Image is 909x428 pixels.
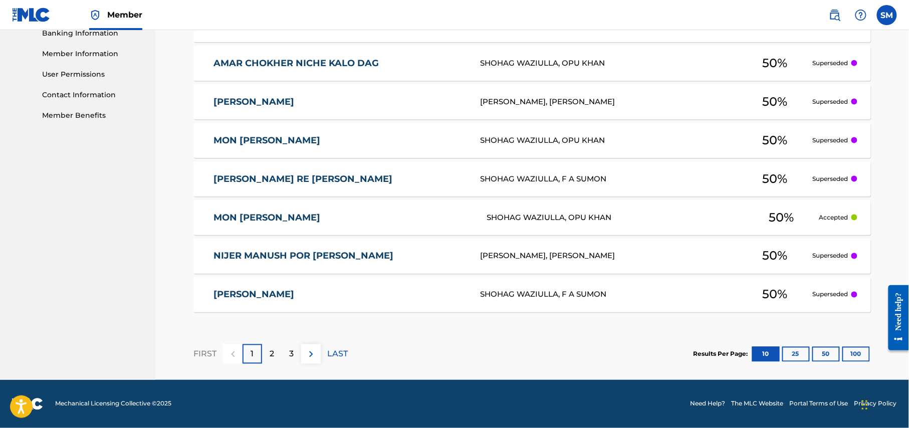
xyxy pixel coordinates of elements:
[819,213,848,222] p: Accepted
[855,9,867,21] img: help
[877,5,897,25] div: User Menu
[854,399,897,408] a: Privacy Policy
[851,5,871,25] div: Help
[214,251,467,262] a: NIJER MANUSH POR [PERSON_NAME]
[763,247,788,265] span: 50 %
[487,212,744,224] div: SHOHAG WAZIULLA, OPU KHAN
[480,173,738,185] div: SHOHAG WAZIULLA, F A SUMON
[214,135,467,146] a: MON [PERSON_NAME]
[214,173,467,185] a: [PERSON_NAME] RE [PERSON_NAME]
[825,5,845,25] a: Public Search
[813,252,848,261] p: Superseded
[813,136,848,145] p: Superseded
[107,9,142,21] span: Member
[480,135,738,146] div: SHOHAG WAZIULLA, OPU KHAN
[12,398,43,410] img: logo
[859,380,909,428] iframe: Chat Widget
[251,348,254,360] p: 1
[42,110,143,121] a: Member Benefits
[763,131,788,149] span: 50 %
[214,289,467,301] a: [PERSON_NAME]
[12,8,51,22] img: MLC Logo
[305,348,317,360] img: right
[881,278,909,358] iframe: Resource Center
[327,348,348,360] p: LAST
[842,347,870,362] button: 100
[691,399,726,408] a: Need Help?
[42,49,143,59] a: Member Information
[752,347,780,362] button: 10
[480,289,738,301] div: SHOHAG WAZIULLA, F A SUMON
[763,286,788,304] span: 50 %
[813,59,848,68] p: Superseded
[289,348,294,360] p: 3
[862,390,868,420] div: Drag
[732,399,784,408] a: The MLC Website
[763,170,788,188] span: 50 %
[42,90,143,100] a: Contact Information
[813,174,848,183] p: Superseded
[763,54,788,72] span: 50 %
[694,350,751,359] p: Results Per Page:
[89,9,101,21] img: Top Rightsholder
[812,347,840,362] button: 50
[55,399,171,408] span: Mechanical Licensing Collective © 2025
[782,347,810,362] button: 25
[829,9,841,21] img: search
[480,251,738,262] div: [PERSON_NAME], [PERSON_NAME]
[193,348,216,360] p: FIRST
[270,348,274,360] p: 2
[790,399,848,408] a: Portal Terms of Use
[480,58,738,69] div: SHOHAG WAZIULLA, OPU KHAN
[769,208,794,227] span: 50 %
[763,93,788,111] span: 50 %
[480,96,738,108] div: [PERSON_NAME], [PERSON_NAME]
[214,212,474,224] a: MON [PERSON_NAME]
[214,96,467,108] a: [PERSON_NAME]
[813,290,848,299] p: Superseded
[42,69,143,80] a: User Permissions
[813,97,848,106] p: Superseded
[214,58,467,69] a: AMAR CHOKHER NICHE KALO DAG
[42,28,143,39] a: Banking Information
